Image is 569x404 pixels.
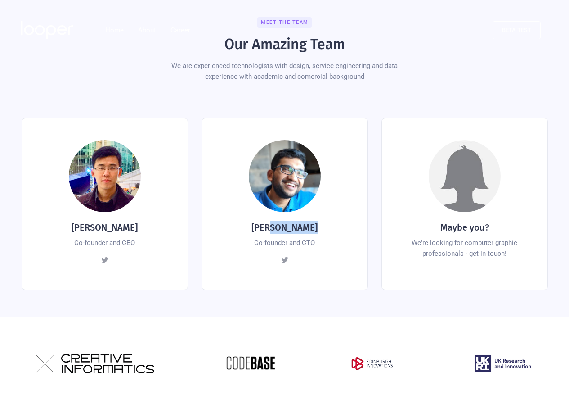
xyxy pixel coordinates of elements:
div: About [138,25,156,36]
h4: Maybe you? [440,221,489,234]
h4: [PERSON_NAME] [72,221,138,234]
div: We are experienced technologists with design, service engineering and data experience with academ... [157,60,413,82]
div: Co-founder and CEO [74,237,135,248]
a: Career [163,21,197,39]
div: Co-founder and CTO [254,237,315,248]
div: We're looking for computer graphic professionals - get in touch! [400,237,529,259]
h2: Our Amazing Team [224,35,345,53]
h4: [PERSON_NAME] [251,221,318,234]
a: beta test [493,21,541,39]
a: Home [98,21,131,39]
div: About [131,21,163,39]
